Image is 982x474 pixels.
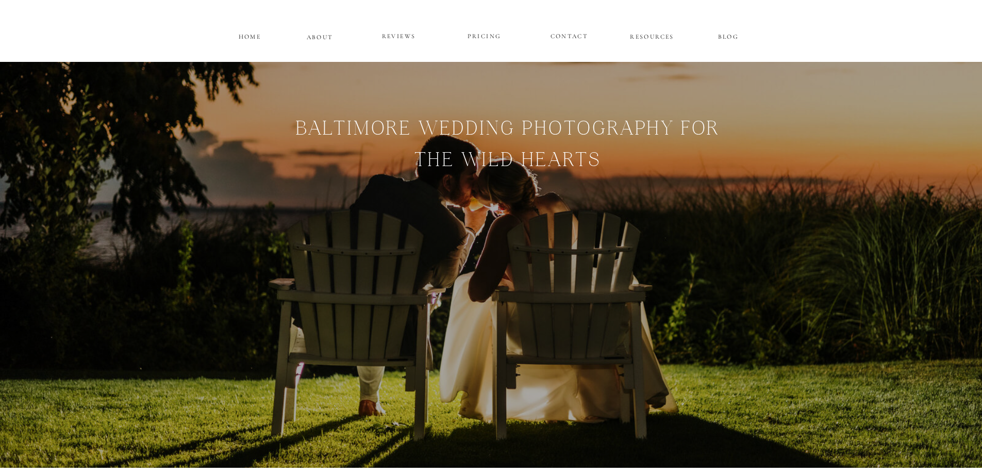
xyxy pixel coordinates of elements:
[629,31,676,40] a: RESOURCES
[454,30,515,43] a: PRICING
[237,31,263,40] a: HOME
[368,30,430,43] a: REVIEWS
[131,116,884,236] h1: Baltimore WEDDING pHOTOGRAPHY FOR THE WILD HEARTs
[551,30,588,39] a: CONTACT
[705,31,752,40] a: BLOG
[307,31,334,40] a: ABOUT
